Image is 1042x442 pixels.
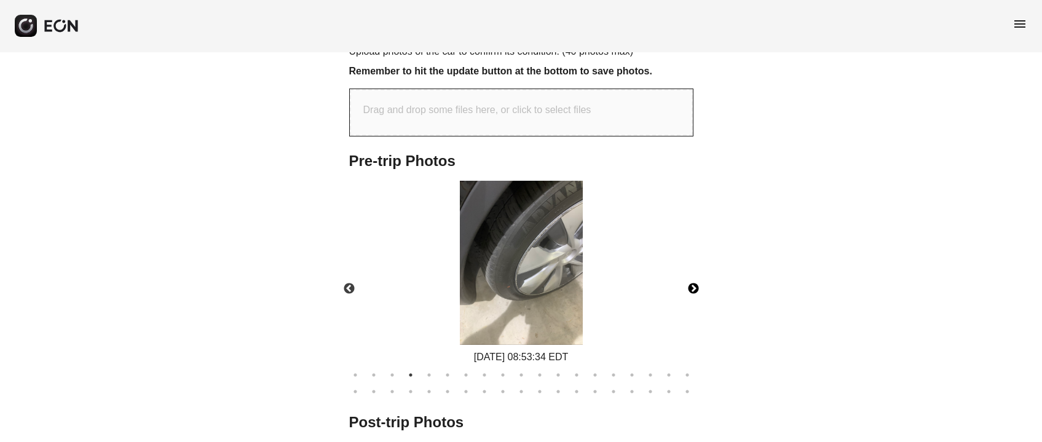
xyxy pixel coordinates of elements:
[423,369,435,381] button: 5
[368,369,380,381] button: 2
[644,385,657,398] button: 36
[534,385,546,398] button: 30
[570,369,583,381] button: 13
[552,369,564,381] button: 12
[349,151,693,171] h2: Pre-trip Photos
[663,369,675,381] button: 18
[363,103,591,117] p: Drag and drop some files here, or click to select files
[570,385,583,398] button: 32
[441,369,454,381] button: 6
[460,181,583,345] img: https://fastfleet.me/rails/active_storage/blobs/redirect/eyJfcmFpbHMiOnsibWVzc2FnZSI6IkJBaHBBOFkv...
[534,369,546,381] button: 11
[681,385,693,398] button: 38
[441,385,454,398] button: 25
[552,385,564,398] button: 31
[349,385,361,398] button: 20
[607,369,620,381] button: 15
[626,369,638,381] button: 16
[672,267,715,310] button: Next
[460,350,583,365] div: [DATE] 08:53:34 EDT
[386,385,398,398] button: 22
[515,369,527,381] button: 10
[328,267,371,310] button: Previous
[644,369,657,381] button: 17
[478,369,491,381] button: 8
[478,385,491,398] button: 27
[349,44,693,59] p: Upload photos of the car to confirm its condition. (40 photos max)
[626,385,638,398] button: 35
[589,385,601,398] button: 33
[515,385,527,398] button: 29
[349,369,361,381] button: 1
[386,369,398,381] button: 3
[405,369,417,381] button: 4
[589,369,601,381] button: 14
[349,64,693,79] h3: Remember to hit the update button at the bottom to save photos.
[349,412,693,432] h2: Post-trip Photos
[368,385,380,398] button: 21
[423,385,435,398] button: 24
[663,385,675,398] button: 37
[497,385,509,398] button: 28
[405,385,417,398] button: 23
[681,369,693,381] button: 19
[460,385,472,398] button: 26
[497,369,509,381] button: 9
[460,369,472,381] button: 7
[1012,17,1027,31] span: menu
[607,385,620,398] button: 34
